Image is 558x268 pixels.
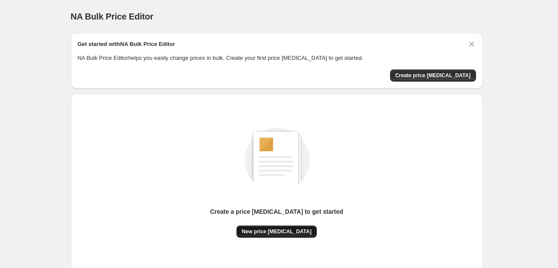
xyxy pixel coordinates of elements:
[390,69,476,82] button: Create price change job
[395,72,471,79] span: Create price [MEDICAL_DATA]
[467,40,476,49] button: Dismiss card
[210,207,343,216] p: Create a price [MEDICAL_DATA] to get started
[71,12,154,21] span: NA Bulk Price Editor
[78,40,175,49] h2: Get started with NA Bulk Price Editor
[236,226,317,238] button: New price [MEDICAL_DATA]
[78,54,476,62] p: NA Bulk Price Editor helps you easily change prices in bulk. Create your first price [MEDICAL_DAT...
[242,228,312,235] span: New price [MEDICAL_DATA]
